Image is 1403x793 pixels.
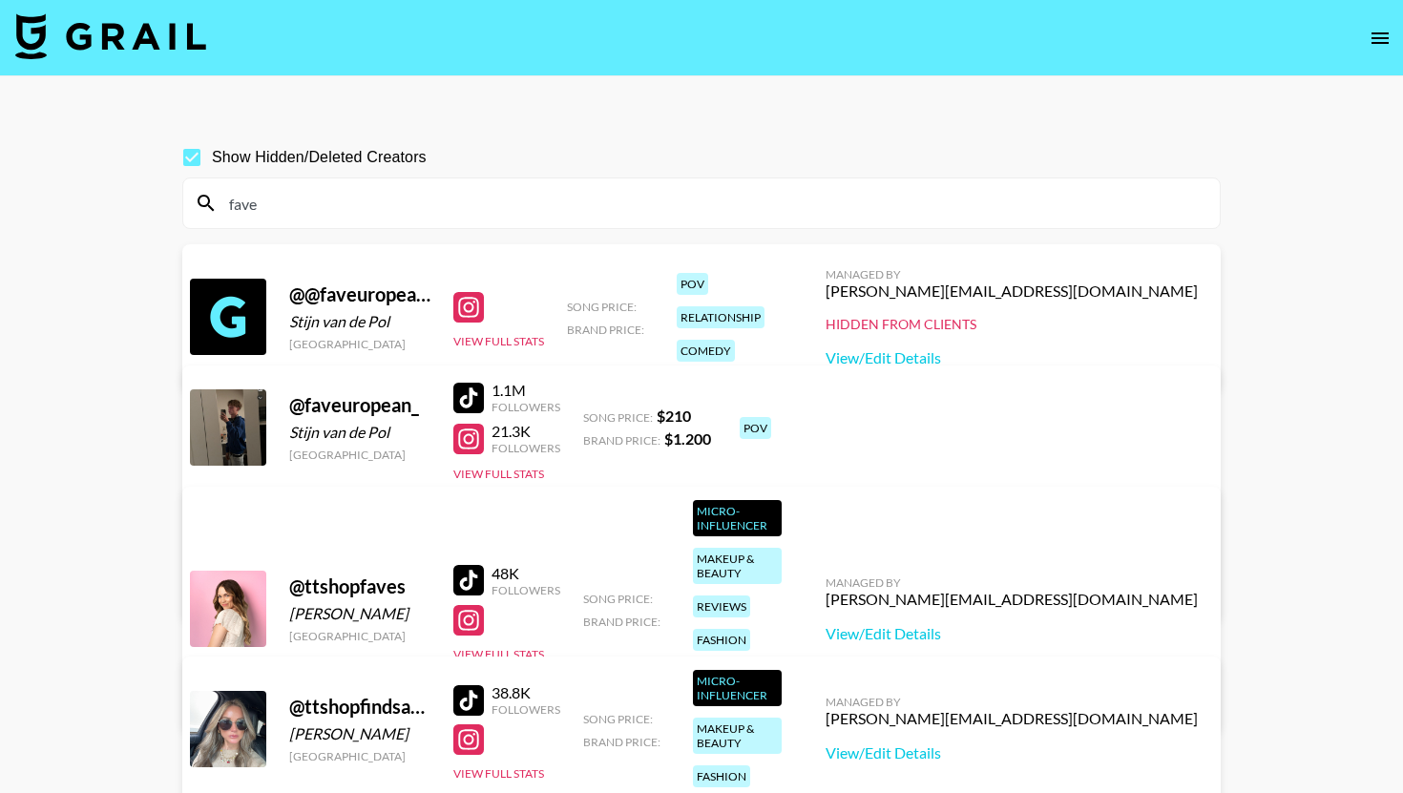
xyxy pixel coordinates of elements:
[826,590,1198,609] div: [PERSON_NAME][EMAIL_ADDRESS][DOMAIN_NAME]
[15,13,206,59] img: Grail Talent
[677,273,708,295] div: pov
[583,735,660,749] span: Brand Price:
[453,467,544,481] button: View Full Stats
[826,743,1198,762] a: View/Edit Details
[453,334,544,348] button: View Full Stats
[826,282,1198,301] div: [PERSON_NAME][EMAIL_ADDRESS][DOMAIN_NAME]
[677,340,735,362] div: comedy
[826,316,1198,333] div: Hidden from Clients
[583,410,653,425] span: Song Price:
[693,718,782,754] div: makeup & beauty
[289,724,430,743] div: [PERSON_NAME]
[289,574,430,598] div: @ ttshopfaves
[289,393,430,417] div: @ faveuropean_
[826,575,1198,590] div: Managed By
[693,500,782,536] div: Micro-Influencer
[492,583,560,597] div: Followers
[289,312,430,331] div: Stijn van de Pol
[677,306,764,328] div: relationship
[1361,19,1399,57] button: open drawer
[492,381,560,400] div: 1.1M
[492,400,560,414] div: Followers
[289,604,430,623] div: [PERSON_NAME]
[664,429,711,448] strong: $ 1.200
[212,146,427,169] span: Show Hidden/Deleted Creators
[826,267,1198,282] div: Managed By
[492,422,560,441] div: 21.3K
[453,647,544,661] button: View Full Stats
[289,448,430,462] div: [GEOGRAPHIC_DATA]
[583,592,653,606] span: Song Price:
[453,766,544,781] button: View Full Stats
[693,595,750,617] div: reviews
[693,765,750,787] div: fashion
[492,702,560,717] div: Followers
[826,709,1198,728] div: [PERSON_NAME][EMAIL_ADDRESS][DOMAIN_NAME]
[693,548,782,584] div: makeup & beauty
[289,423,430,442] div: Stijn van de Pol
[657,407,691,425] strong: $ 210
[289,695,430,719] div: @ ttshopfindsandfaves
[826,695,1198,709] div: Managed By
[218,188,1208,219] input: Search by User Name
[492,564,560,583] div: 48K
[740,417,771,439] div: pov
[289,629,430,643] div: [GEOGRAPHIC_DATA]
[492,683,560,702] div: 38.8K
[567,300,637,314] span: Song Price:
[826,348,1198,367] a: View/Edit Details
[693,629,750,651] div: fashion
[583,433,660,448] span: Brand Price:
[289,282,430,306] div: @ @faveuropean_
[583,712,653,726] span: Song Price:
[492,441,560,455] div: Followers
[693,670,782,706] div: Micro-Influencer
[289,749,430,763] div: [GEOGRAPHIC_DATA]
[826,624,1198,643] a: View/Edit Details
[567,323,644,337] span: Brand Price:
[289,337,430,351] div: [GEOGRAPHIC_DATA]
[583,615,660,629] span: Brand Price:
